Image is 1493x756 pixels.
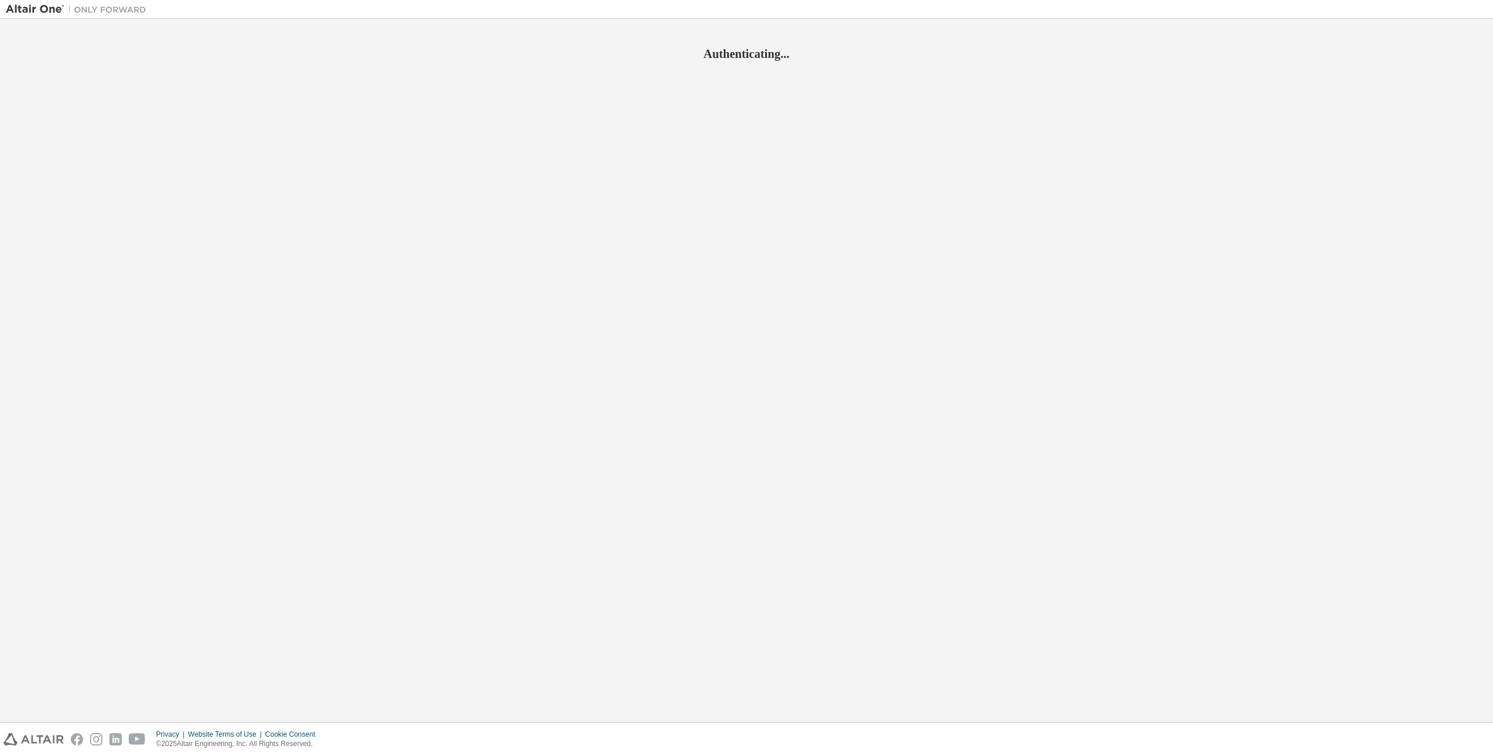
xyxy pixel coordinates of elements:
[156,739,322,749] p: © 2025 Altair Engineering, Inc. All Rights Reserved.
[129,733,146,745] img: youtube.svg
[156,730,188,739] div: Privacy
[71,733,83,745] img: facebook.svg
[265,730,322,739] div: Cookie Consent
[109,733,122,745] img: linkedin.svg
[6,4,152,15] img: Altair One
[188,730,265,739] div: Website Terms of Use
[90,733,102,745] img: instagram.svg
[6,46,1487,61] h2: Authenticating...
[4,733,64,745] img: altair_logo.svg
